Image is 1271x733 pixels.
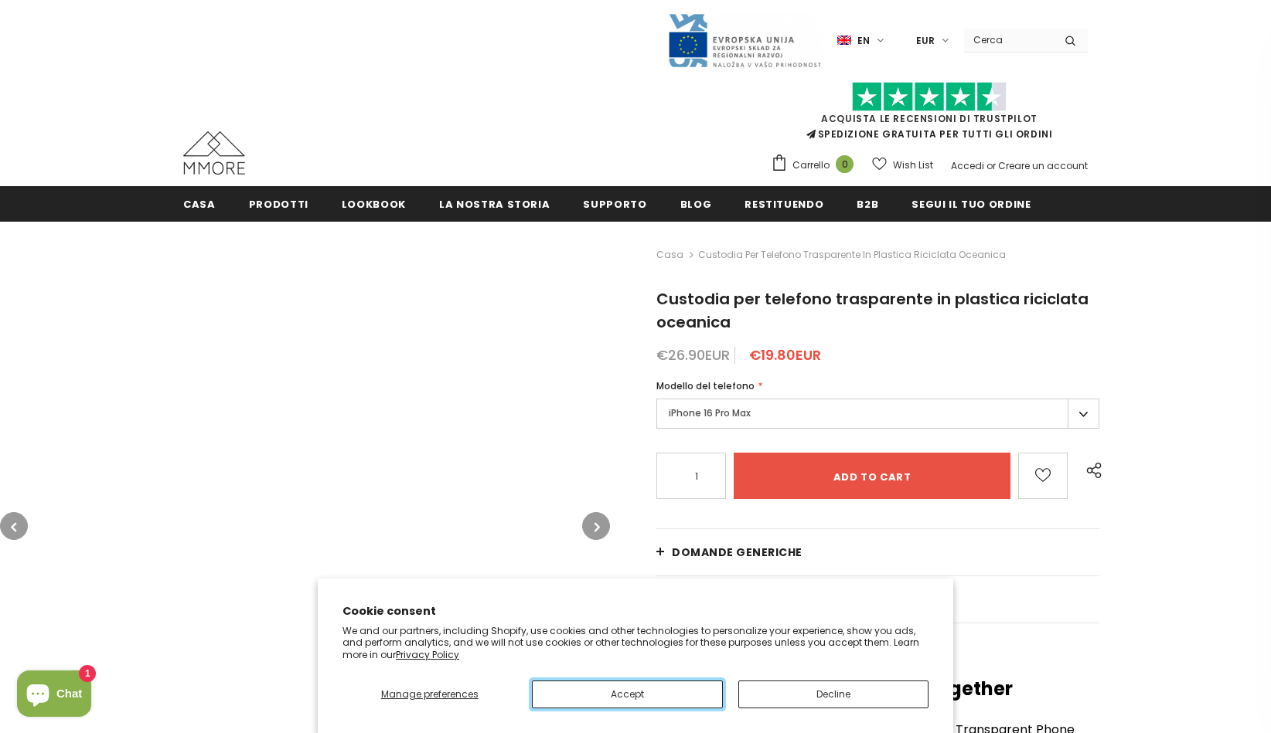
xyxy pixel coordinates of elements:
a: Javni Razpis [667,33,822,46]
span: en [857,33,870,49]
button: Accept [532,680,722,708]
span: Domande generiche [672,545,802,560]
label: iPhone 16 Pro Max [656,399,1099,429]
a: Blog [680,186,712,221]
img: Fidati di Pilot Stars [852,82,1007,112]
span: Prodotti [249,197,308,212]
span: Modello del telefono [656,379,755,392]
span: Manage preferences [381,687,479,701]
a: Carrello 0 [771,154,861,177]
a: Creare un account [998,159,1088,172]
span: Blog [680,197,712,212]
a: Acquista le recensioni di TrustPilot [821,112,1038,125]
span: Carrello [792,158,830,173]
a: Restituendo [745,186,823,221]
a: Casa [656,246,683,264]
span: or [986,159,996,172]
span: supporto [583,197,646,212]
input: Add to cart [734,453,1010,499]
span: Segui il tuo ordine [912,197,1031,212]
a: supporto [583,186,646,221]
input: Search Site [964,29,1053,51]
button: Manage preferences [342,680,516,708]
h2: Cookie consent [342,603,929,619]
a: Privacy Policy [396,648,459,661]
span: Custodia per telefono trasparente in plastica riciclata oceanica [698,246,1006,264]
a: Segui il tuo ordine [912,186,1031,221]
a: CONFEZIONAMENTO [656,576,1099,623]
a: Accedi [951,159,984,172]
p: We and our partners, including Shopify, use cookies and other technologies to personalize your ex... [342,625,929,661]
span: EUR [916,33,935,49]
span: Casa [183,197,216,212]
span: Restituendo [745,197,823,212]
a: Prodotti [249,186,308,221]
img: Javni Razpis [667,12,822,69]
span: SPEDIZIONE GRATUITA PER TUTTI GLI ORDINI [771,89,1088,141]
span: Custodia per telefono trasparente in plastica riciclata oceanica [656,288,1089,333]
span: €26.90EUR [656,345,730,365]
img: Casi MMORE [183,131,245,175]
a: Lookbook [342,186,406,221]
span: Lookbook [342,197,406,212]
img: i-lang-1.png [837,34,851,47]
a: Wish List [872,151,933,178]
span: Wish List [893,158,933,173]
a: Domande generiche [656,529,1099,575]
inbox-online-store-chat: Shopify online store chat [12,670,96,721]
span: 0 [836,155,854,173]
span: €19.80EUR [749,345,821,365]
span: B2B [857,197,878,212]
span: La nostra storia [439,197,550,212]
button: Decline [738,680,929,708]
a: La nostra storia [439,186,550,221]
a: B2B [857,186,878,221]
a: Casa [183,186,216,221]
